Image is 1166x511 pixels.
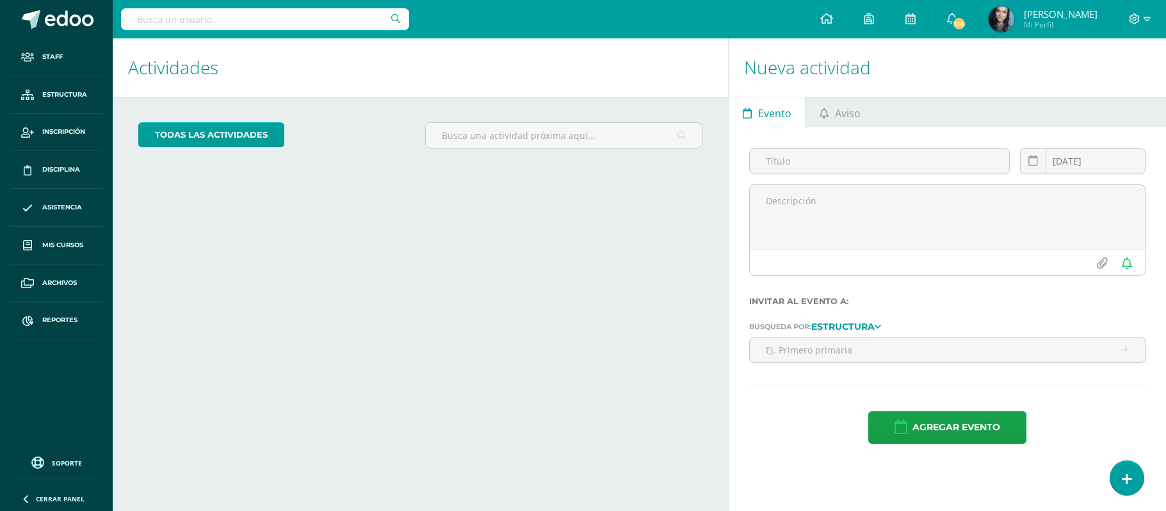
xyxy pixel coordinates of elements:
label: Invitar al evento a: [749,296,1146,306]
a: Asistencia [10,189,102,227]
span: Mi Perfil [1024,19,1097,30]
span: Evento [758,98,791,129]
span: Estructura [42,90,87,100]
span: Disciplina [42,165,80,175]
span: Búsqueda por: [749,322,811,331]
span: Reportes [42,315,77,325]
span: Inscripción [42,127,85,137]
a: Inscripción [10,114,102,152]
input: Ej. Primero primaria [750,337,1145,362]
a: Estructura [10,76,102,114]
a: Soporte [15,453,97,471]
a: Evento [729,97,805,127]
span: Archivos [42,278,77,288]
span: Asistencia [42,202,82,213]
a: Reportes [10,302,102,339]
span: Cerrar panel [36,494,85,503]
a: Disciplina [10,151,102,189]
img: 775886bf149f59632f5d85e739ecf2a2.png [989,6,1014,32]
span: 136 [952,17,966,31]
input: Fecha de entrega [1021,149,1145,174]
span: Staff [42,52,63,62]
span: Mis cursos [42,240,83,250]
span: [PERSON_NAME] [1024,8,1097,20]
h1: Nueva actividad [744,38,1151,97]
input: Busca una actividad próxima aquí... [426,123,701,148]
a: Archivos [10,264,102,302]
span: Aviso [835,98,861,129]
span: Soporte [52,458,82,467]
span: Agregar evento [912,412,1000,443]
strong: Estructura [811,321,875,332]
a: Estructura [811,321,881,330]
a: todas las Actividades [138,122,284,147]
h1: Actividades [128,38,713,97]
a: Aviso [806,97,874,127]
a: Mis cursos [10,227,102,264]
input: Título [750,149,1009,174]
a: Staff [10,38,102,76]
button: Agregar evento [868,411,1026,444]
input: Busca un usuario... [121,8,409,30]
